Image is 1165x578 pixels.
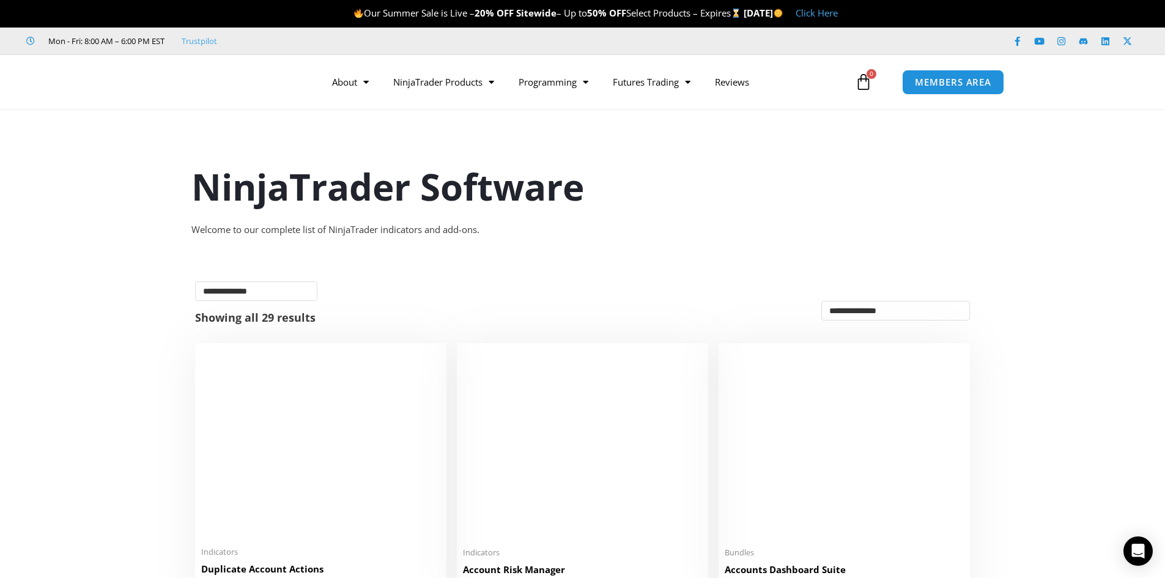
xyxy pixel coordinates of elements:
img: Account Risk Manager [463,349,702,539]
h2: Duplicate Account Actions [201,563,440,576]
span: 0 [867,69,876,79]
img: ⌛ [731,9,741,18]
strong: Sitewide [516,7,557,19]
span: Bundles [725,547,964,558]
a: Click Here [796,7,838,19]
img: 🌞 [774,9,783,18]
a: NinjaTrader Products [381,68,506,96]
a: Reviews [703,68,761,96]
span: Mon - Fri: 8:00 AM – 6:00 PM EST [45,34,165,48]
strong: 20% OFF [475,7,514,19]
nav: Menu [320,68,852,96]
div: Open Intercom Messenger [1123,536,1153,566]
span: MEMBERS AREA [915,78,991,87]
img: LogoAI | Affordable Indicators – NinjaTrader [144,60,276,104]
span: Indicators [463,547,702,558]
a: Futures Trading [601,68,703,96]
span: Indicators [201,547,440,557]
span: Our Summer Sale is Live – – Up to Select Products – Expires [353,7,744,19]
p: Showing all 29 results [195,312,316,323]
strong: 50% OFF [587,7,626,19]
img: Accounts Dashboard Suite [725,349,964,540]
strong: [DATE] [744,7,783,19]
h2: Account Risk Manager [463,563,702,576]
a: Programming [506,68,601,96]
a: Trustpilot [182,34,217,48]
a: 0 [837,64,890,100]
h1: NinjaTrader Software [191,161,974,212]
a: About [320,68,381,96]
div: Welcome to our complete list of NinjaTrader indicators and add-ons. [191,221,974,239]
select: Shop order [821,301,970,320]
img: 🔥 [354,9,363,18]
a: MEMBERS AREA [902,70,1004,95]
img: Duplicate Account Actions [201,349,440,539]
h2: Accounts Dashboard Suite [725,563,964,576]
